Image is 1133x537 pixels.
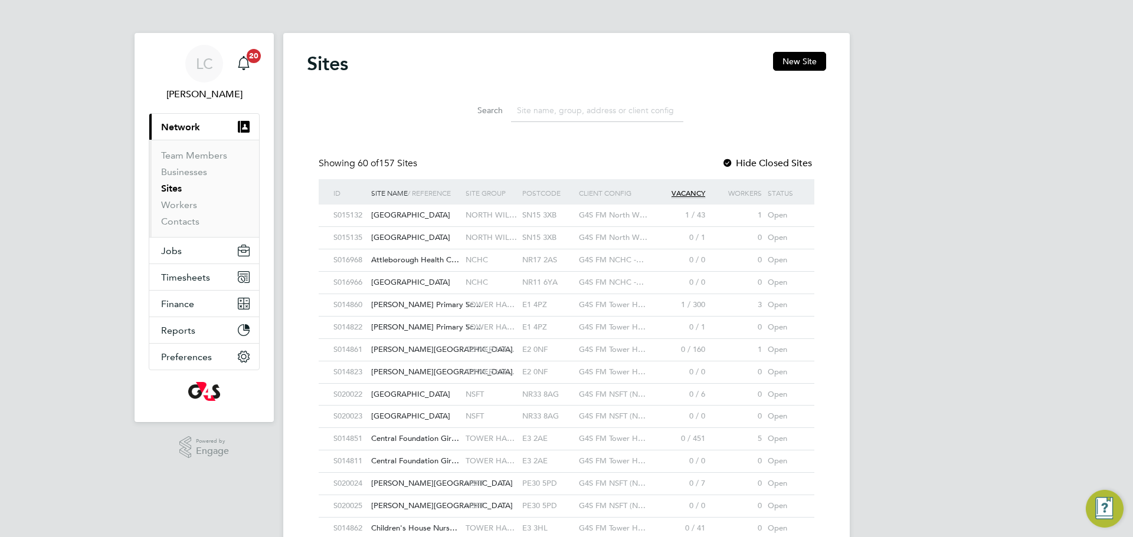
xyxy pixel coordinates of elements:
[161,150,227,161] a: Team Members
[188,382,220,401] img: g4s-logo-retina.png
[196,56,213,71] span: LC
[330,495,368,517] div: S020025
[579,411,646,421] span: G4S FM NSFT (N…
[765,205,803,226] div: Open
[651,495,708,517] div: 0 / 0
[161,325,195,336] span: Reports
[519,227,576,249] div: SN15 3XB
[371,367,513,377] span: [PERSON_NAME][GEOGRAPHIC_DATA]
[466,478,484,488] span: NSFT
[330,427,803,437] a: S014851Central Foundation Gir… TOWER HA…E3 2AEG4S FM Tower H…0 / 4515Open
[161,121,200,133] span: Network
[1086,490,1124,528] button: Engage Resource Center
[765,473,803,495] div: Open
[765,361,803,383] div: Open
[330,249,368,271] div: S016968
[579,277,644,287] span: G4S FM NCHC -…
[371,389,450,399] span: [GEOGRAPHIC_DATA]
[708,205,765,226] div: 1
[466,411,484,421] span: NSFT
[371,232,450,242] span: [GEOGRAPHIC_DATA]
[307,52,348,75] h2: Sites
[722,157,812,169] label: Hide Closed Sites
[466,456,515,466] span: TOWER HA…
[330,473,368,495] div: S020024
[708,361,765,383] div: 0
[358,157,379,169] span: 60 of
[466,277,488,287] span: NCHC
[330,338,803,348] a: S014861[PERSON_NAME][GEOGRAPHIC_DATA] TOWER HA…E2 0NFG4S FM Tower H…0 / 1601Open
[149,382,260,401] a: Go to home page
[149,264,259,290] button: Timesheets
[466,500,484,510] span: NSFT
[708,495,765,517] div: 0
[579,255,644,265] span: G4S FM NCHC -…
[330,272,368,294] div: S016966
[450,105,503,116] label: Search
[466,299,515,309] span: TOWER HA…
[330,495,803,505] a: S020025[PERSON_NAME][GEOGRAPHIC_DATA] NSFTPE30 5PDG4S FM NSFT (N…0 / 00Open
[371,299,481,309] span: [PERSON_NAME] Primary Sc…
[330,450,368,472] div: S014811
[651,361,708,383] div: 0 / 0
[651,406,708,427] div: 0 / 0
[519,272,576,294] div: NR11 6YA
[371,277,450,287] span: [GEOGRAPHIC_DATA]
[149,291,259,317] button: Finance
[319,157,420,170] div: Showing
[519,428,576,450] div: E3 2AE
[579,456,646,466] span: G4S FM Tower H…
[579,322,646,332] span: G4S FM Tower H…
[519,406,576,427] div: NR33 8AG
[579,523,646,533] span: G4S FM Tower H…
[161,351,212,363] span: Preferences
[519,450,576,472] div: E3 2AE
[466,255,488,265] span: NCHC
[519,473,576,495] div: PE30 5PD
[149,238,259,263] button: Jobs
[330,383,803,393] a: S020022[GEOGRAPHIC_DATA] NSFTNR33 8AGG4S FM NSFT (N…0 / 60Open
[466,344,515,354] span: TOWER HA…
[149,114,259,140] button: Network
[330,227,368,249] div: S015135
[330,405,803,415] a: S020023[GEOGRAPHIC_DATA] NSFTNR33 8AGG4S FM NSFT (N…0 / 00Open
[466,322,515,332] span: TOWER HA…
[149,45,260,101] a: LC[PERSON_NAME]
[765,384,803,406] div: Open
[708,428,765,450] div: 5
[371,210,450,220] span: [GEOGRAPHIC_DATA]
[519,339,576,361] div: E2 0NF
[330,204,803,214] a: S015132[GEOGRAPHIC_DATA] NORTH WIL…SN15 3XBG4S FM North W…1 / 431Open
[579,344,646,354] span: G4S FM Tower H…
[519,495,576,517] div: PE30 5PD
[330,406,368,427] div: S020023
[579,367,646,377] span: G4S FM Tower H…
[651,473,708,495] div: 0 / 7
[196,436,229,446] span: Powered by
[330,294,368,316] div: S014860
[463,179,519,206] div: Site Group
[161,245,182,256] span: Jobs
[579,232,647,242] span: G4S FM North W…
[371,255,459,265] span: Attleborough Health C…
[196,446,229,456] span: Engage
[330,226,803,236] a: S015135[GEOGRAPHIC_DATA] NORTH WIL…SN15 3XBG4S FM North W…0 / 10Open
[330,205,368,226] div: S015132
[408,188,451,197] span: / Reference
[708,406,765,427] div: 0
[708,272,765,294] div: 0
[708,317,765,338] div: 0
[466,232,517,242] span: NORTH WIL…
[651,249,708,271] div: 0 / 0
[651,384,708,406] div: 0 / 6
[330,361,368,383] div: S014823
[466,210,517,220] span: NORTH WIL…
[371,523,457,533] span: Children's House Nurs…
[330,428,368,450] div: S014851
[149,344,259,370] button: Preferences
[330,361,803,371] a: S014823[PERSON_NAME][GEOGRAPHIC_DATA] TOWER HA…E2 0NFG4S FM Tower H…0 / 00Open
[330,384,368,406] div: S020022
[651,205,708,226] div: 1 / 43
[579,210,647,220] span: G4S FM North W…
[579,389,646,399] span: G4S FM NSFT (N…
